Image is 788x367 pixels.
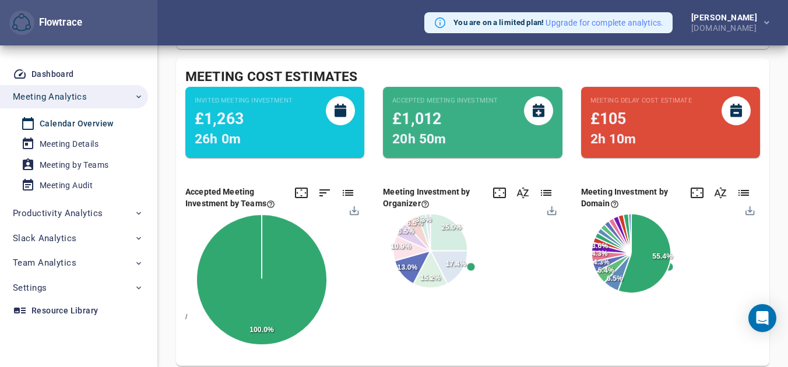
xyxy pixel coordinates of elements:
[453,18,544,27] strong: You are on a limited plan!
[195,96,293,105] small: Invited Meeting Investment
[392,96,498,105] small: Accepted Meeting Investment
[392,110,441,128] span: £1,012
[539,186,553,200] div: Click here to show list data
[690,186,704,200] div: Click here to expand
[34,16,82,30] div: Flowtrace
[392,96,553,149] div: This estimate is based on internal ACCEPTED group and direct invites. This estimate uses team cos...
[40,137,98,151] div: Meeting Details
[13,89,87,104] span: Meeting Analytics
[590,96,692,105] small: Meeting Delay Cost Estimate
[13,231,76,246] span: Slack Analytics
[590,96,751,149] div: This estimate is based video call start times. Value in brackes is extrapolated against all meeti...
[546,17,663,29] button: Upgrade for complete analytics.
[713,186,727,200] div: Click here to sort by the name
[383,186,483,209] div: Here we estimate the costs of the meetings based on ACCEPTED, PENDING, and TENTATIVE invites (dir...
[195,110,244,128] span: £1,263
[341,186,355,200] div: Click here to show list data
[13,206,103,221] span: Productivity Analytics
[673,10,779,36] button: [PERSON_NAME][DOMAIN_NAME]
[318,186,332,200] div: Click here to sort by the value
[195,131,241,147] span: 26h 0m
[492,186,506,200] div: Click here to expand
[744,204,754,214] div: Menu
[40,117,114,131] div: Calendar Overview
[691,22,762,32] div: [DOMAIN_NAME]
[31,304,98,318] div: Resource Library
[546,204,556,214] div: Menu
[185,186,285,209] div: This pie chart estimates the costs associated with meetings based on ACCEPTED invites (direct, or...
[195,96,355,149] div: This estimate is based on group and direct invites. This estimate uses team cost estimate overrid...
[13,255,76,270] span: Team Analytics
[13,280,47,295] span: Settings
[349,204,358,214] div: Menu
[737,186,751,200] div: Click here to show list data
[12,13,31,32] img: Flowtrace
[31,67,74,82] div: Dashboard
[40,158,108,172] div: Meeting by Teams
[590,131,636,147] span: 2h 10m
[392,131,446,147] span: 20h 50m
[748,304,776,332] div: Open Intercom Messenger
[40,178,93,193] div: Meeting Audit
[9,10,82,36] div: Flowtrace
[185,68,760,87] div: Meeting Cost Estimates
[691,13,762,22] div: [PERSON_NAME]
[516,186,530,200] div: Click here to sort by the name
[590,110,627,128] span: £105
[9,10,34,36] button: Flowtrace
[294,186,308,200] div: Click here to expand
[581,186,681,209] div: Here we estimate the costs of the meetings based on the invited participants by their domains. Th...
